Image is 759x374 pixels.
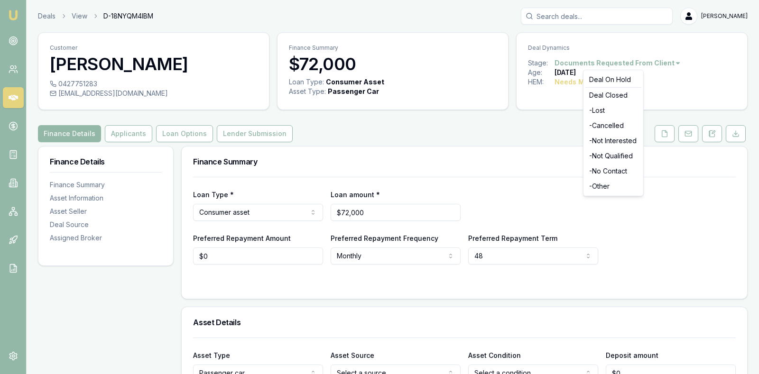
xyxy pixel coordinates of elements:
div: - Not Interested [585,133,641,148]
div: - Lost [585,103,641,118]
div: Documents Requested From Client [583,70,644,196]
div: - Other [585,179,641,194]
div: Deal Closed [585,88,641,103]
div: Deal On Hold [585,72,641,87]
div: - Not Qualified [585,148,641,164]
div: - No Contact [585,164,641,179]
div: - Cancelled [585,118,641,133]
